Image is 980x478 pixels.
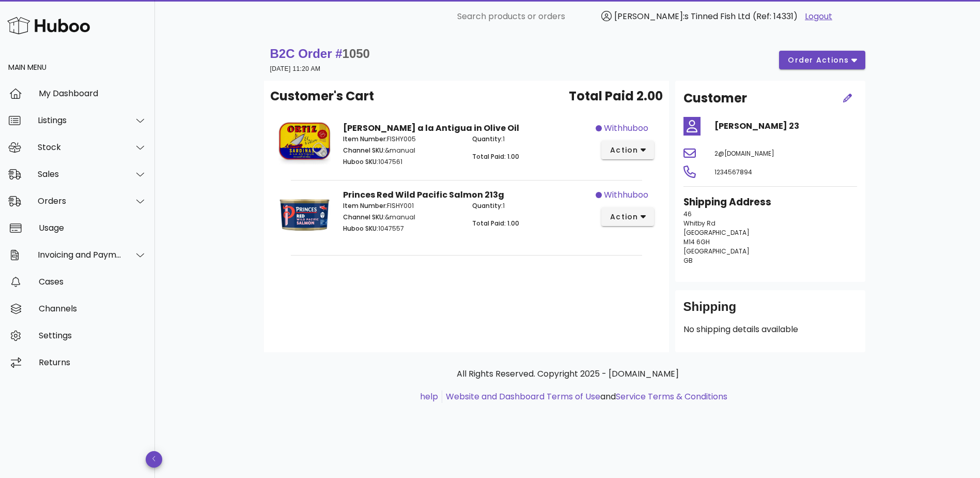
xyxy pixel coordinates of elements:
[343,135,460,144] p: FISHY005
[610,145,639,156] span: action
[683,228,750,237] span: [GEOGRAPHIC_DATA]
[787,55,849,66] span: order actions
[278,122,331,165] img: Product Image
[683,256,693,265] span: GB
[39,331,147,340] div: Settings
[614,10,750,22] span: [PERSON_NAME]:s Tinned Fish Ltd
[39,357,147,367] div: Returns
[683,219,715,228] span: Whitby Rd
[601,141,655,159] button: action
[39,223,147,233] div: Usage
[683,210,692,218] span: 46
[272,368,863,380] p: All Rights Reserved. Copyright 2025 - [DOMAIN_NAME]
[39,88,147,98] div: My Dashboard
[343,201,460,211] p: FISHY001
[38,115,122,125] div: Listings
[683,247,750,256] span: [GEOGRAPHIC_DATA]
[683,237,710,246] span: M14 6GH
[38,142,122,152] div: Stock
[7,14,90,37] img: Huboo Logo
[343,146,460,155] p: &manual
[270,87,374,106] span: Customer's Cart
[604,189,648,201] span: withhuboo
[446,391,600,402] a: Website and Dashboard Terms of Use
[420,391,438,402] a: help
[601,207,655,226] button: action
[343,47,370,61] span: 1050
[343,213,385,221] span: Channel SKU:
[343,157,378,166] span: Huboo SKU:
[683,195,857,210] h3: Shipping Address
[343,135,387,143] span: Item Number:
[714,168,752,176] span: 1234567894
[472,201,589,211] p: 1
[442,391,727,403] li: and
[683,89,747,108] h2: Customer
[343,157,460,167] p: 1047561
[753,10,798,22] span: (Ref: 14331)
[343,213,460,222] p: &manual
[343,146,385,155] span: Channel SKU:
[683,323,857,336] p: No shipping details available
[604,122,648,135] span: withhuboo
[616,391,727,402] a: Service Terms & Conditions
[343,224,378,233] span: Huboo SKU:
[38,250,122,260] div: Invoicing and Payments
[270,65,321,72] small: [DATE] 11:20 AM
[472,152,519,161] span: Total Paid: 1.00
[683,298,857,323] div: Shipping
[714,149,774,158] span: 2@[DOMAIN_NAME]
[343,224,460,233] p: 1047557
[38,196,122,206] div: Orders
[472,219,519,228] span: Total Paid: 1.00
[38,169,122,179] div: Sales
[610,212,639,222] span: action
[343,201,387,210] span: Item Number:
[278,189,331,241] img: Product Image
[714,120,857,132] h4: [PERSON_NAME] 23
[39,277,147,287] div: Cases
[472,135,503,143] span: Quantity:
[779,51,865,69] button: order actions
[472,135,589,144] p: 1
[343,122,519,134] strong: [PERSON_NAME] a la Antigua in Olive Oil
[39,304,147,313] div: Channels
[472,201,503,210] span: Quantity:
[270,47,370,61] strong: B2C Order #
[805,10,832,23] a: Logout
[569,87,663,106] span: Total Paid 2.00
[343,189,504,201] strong: Princes Red Wild Pacific Salmon 213g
